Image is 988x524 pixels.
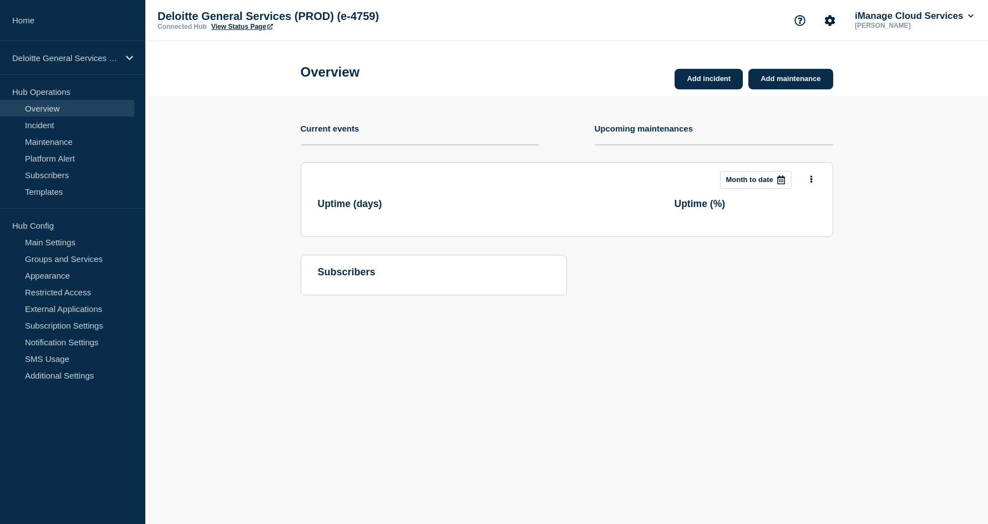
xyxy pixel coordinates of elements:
[211,23,273,31] a: View Status Page
[853,11,976,22] button: iManage Cloud Services
[748,69,833,89] a: Add maintenance
[318,266,550,278] h4: subscribers
[301,124,359,133] h4: Current events
[158,23,207,31] p: Connected Hub
[675,198,726,210] h3: Uptime ( % )
[158,10,379,23] p: Deloitte General Services (PROD) (e-4759)
[788,9,812,32] button: Support
[12,53,119,63] p: Deloitte General Services (PROD) (e-4759)
[720,171,792,189] button: Month to date
[726,175,773,184] p: Month to date
[675,69,743,89] a: Add incident
[595,124,693,133] h4: Upcoming maintenances
[301,64,360,80] h1: Overview
[853,22,968,29] p: [PERSON_NAME]
[818,9,842,32] button: Account settings
[318,198,382,210] h3: Uptime ( days )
